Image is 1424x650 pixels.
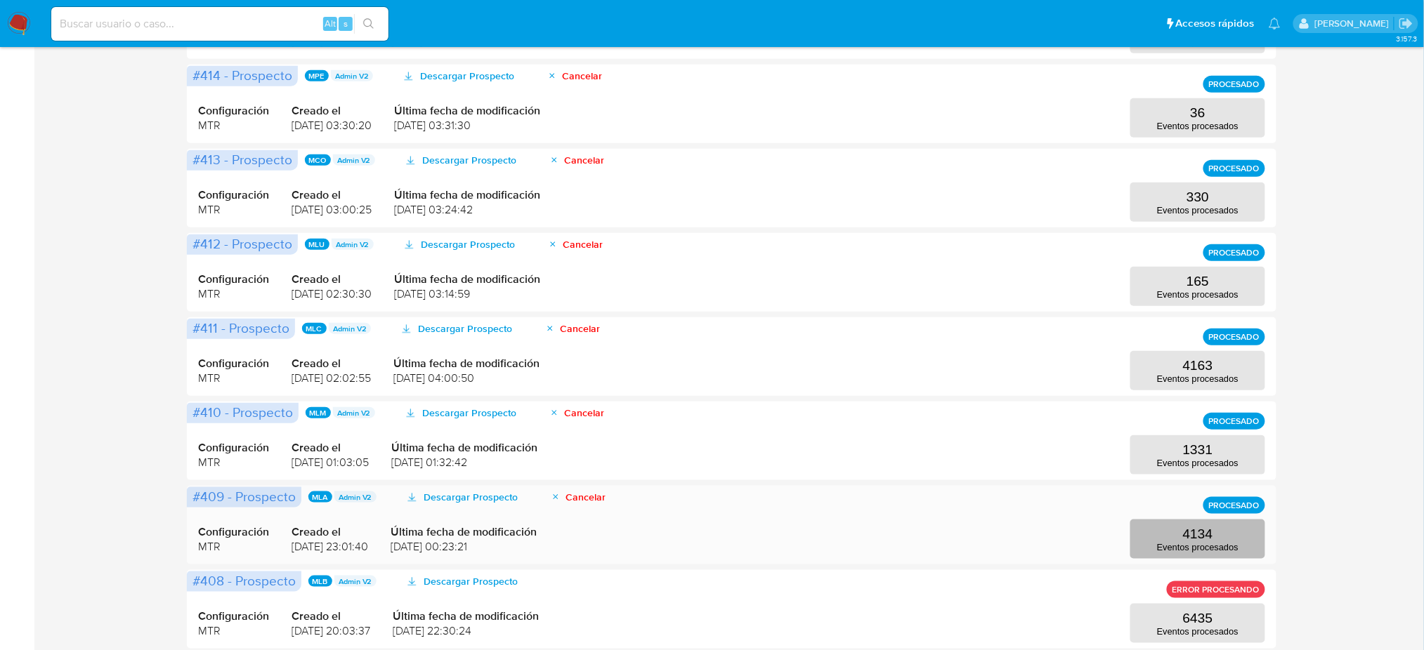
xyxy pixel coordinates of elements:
a: Salir [1399,16,1413,31]
span: Alt [325,17,336,30]
span: s [344,17,348,30]
span: 3.157.3 [1396,33,1417,44]
span: Accesos rápidos [1176,16,1255,31]
button: search-icon [354,14,383,34]
input: Buscar usuario o caso... [51,15,388,33]
a: Notificaciones [1269,18,1281,29]
p: manuel.flocco@mercadolibre.com [1314,17,1394,30]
